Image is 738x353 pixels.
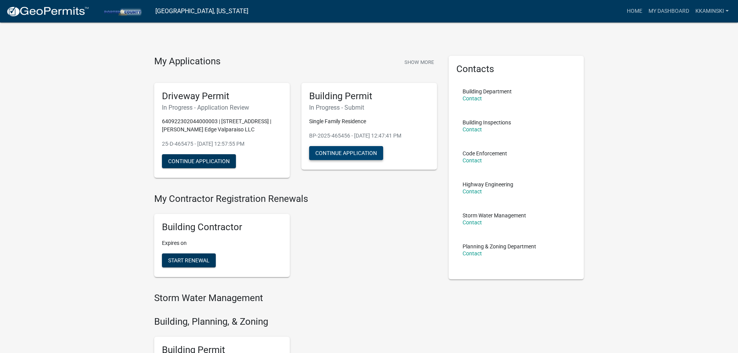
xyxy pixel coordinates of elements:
[401,56,437,69] button: Show More
[463,89,512,94] p: Building Department
[645,4,692,19] a: My Dashboard
[162,239,282,247] p: Expires on
[456,64,576,75] h5: Contacts
[309,132,429,140] p: BP-2025-465456 - [DATE] 12:47:41 PM
[624,4,645,19] a: Home
[463,95,482,102] a: Contact
[162,117,282,134] p: 640922302044000003 | [STREET_ADDRESS] | [PERSON_NAME] Edge Valparaiso LLC
[463,213,526,218] p: Storm Water Management
[692,4,732,19] a: kkaminski
[309,91,429,102] h5: Building Permit
[463,126,482,133] a: Contact
[168,257,210,263] span: Start Renewal
[154,293,437,304] h4: Storm Water Management
[463,250,482,257] a: Contact
[162,253,216,267] button: Start Renewal
[309,104,429,111] h6: In Progress - Submit
[463,219,482,226] a: Contact
[463,120,511,125] p: Building Inspections
[309,146,383,160] button: Continue Application
[463,151,507,156] p: Code Enforcement
[154,316,437,327] h4: Building, Planning, & Zoning
[463,244,536,249] p: Planning & Zoning Department
[162,140,282,148] p: 25-D-465475 - [DATE] 12:57:55 PM
[162,154,236,168] button: Continue Application
[309,117,429,126] p: Single Family Residence
[162,222,282,233] h5: Building Contractor
[162,104,282,111] h6: In Progress - Application Review
[463,188,482,195] a: Contact
[155,5,248,18] a: [GEOGRAPHIC_DATA], [US_STATE]
[162,91,282,102] h5: Driveway Permit
[95,6,149,16] img: Porter County, Indiana
[463,157,482,164] a: Contact
[463,182,513,187] p: Highway Engineering
[154,193,437,283] wm-registration-list-section: My Contractor Registration Renewals
[154,56,220,67] h4: My Applications
[154,193,437,205] h4: My Contractor Registration Renewals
